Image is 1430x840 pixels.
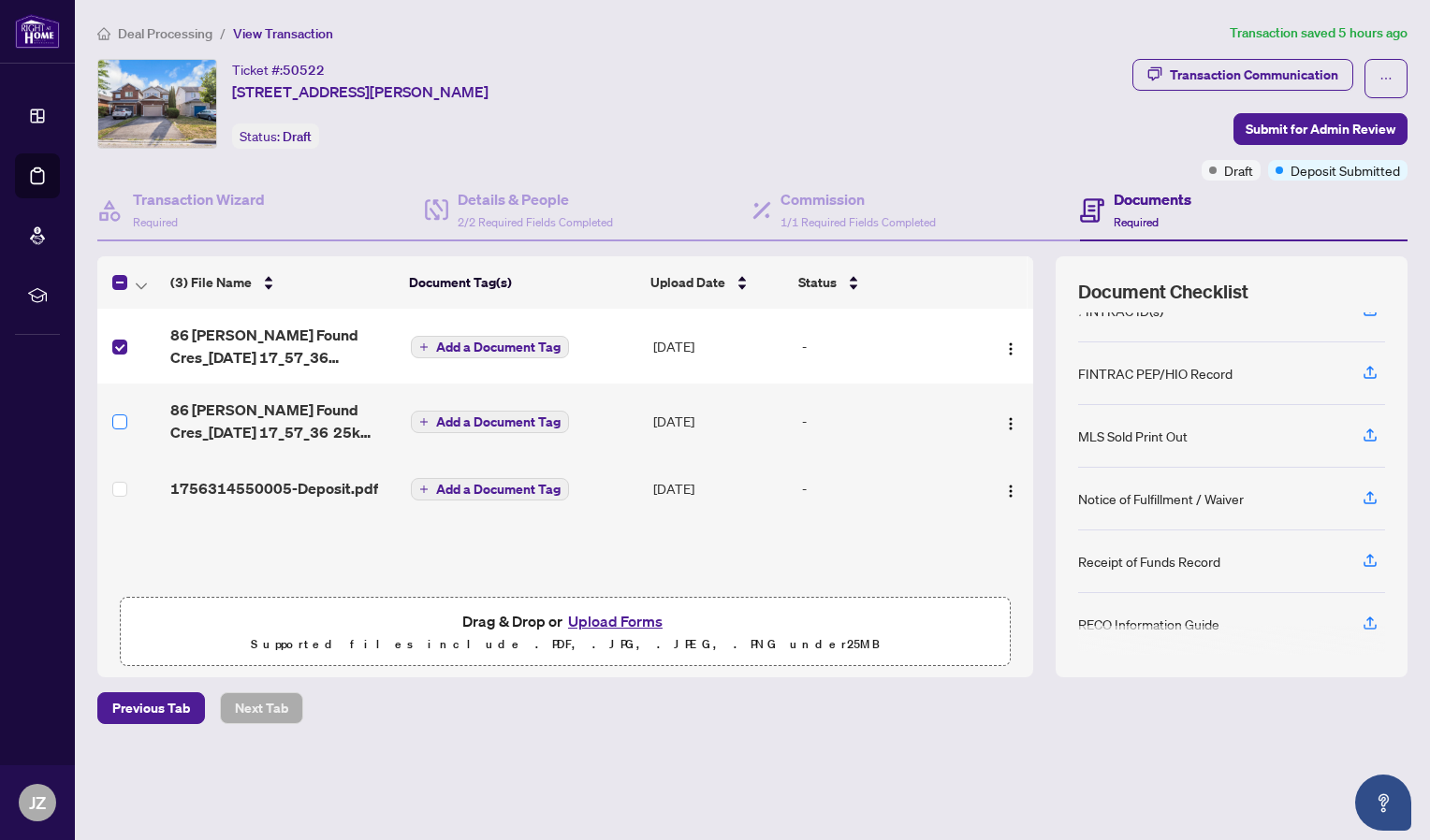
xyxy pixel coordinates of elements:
[233,25,333,42] span: View Transaction
[436,340,561,354] span: Add a Document Tag
[118,25,212,42] span: Deal Processing
[1379,72,1393,85] span: ellipsis
[419,342,429,352] span: plus
[411,477,569,501] button: Add a Document Tag
[436,483,561,496] span: Add a Document Tag
[781,215,936,229] span: 1/1 Required Fields Completed
[121,598,1010,667] span: Drag & Drop orUpload FormsSupported files include .PDF, .JPG, .JPEG, .PNG under25MB
[232,80,489,103] span: [STREET_ADDRESS][PERSON_NAME]
[232,59,325,80] div: Ticket #:
[170,272,252,293] span: (3) File Name
[458,188,613,210] h4: Details & People
[419,417,429,427] span: plus
[232,123,319,149] div: Status:
[29,789,46,816] span: JZ
[411,335,569,359] button: Add a Document Tag
[996,331,1026,361] button: Logo
[170,324,396,369] span: 86 [PERSON_NAME] Found Cres_[DATE] 17_57_36 SIGNED.pdf
[411,411,569,433] button: Add a Document Tag
[419,485,429,494] span: plus
[401,256,643,309] th: Document Tag(s)
[133,215,178,229] span: Required
[1003,416,1018,431] img: Logo
[562,609,668,633] button: Upload Forms
[646,309,795,384] td: [DATE]
[781,188,936,210] h4: Commission
[411,410,569,434] button: Add a Document Tag
[220,692,303,724] button: Next Tab
[1078,614,1219,634] div: RECO Information Guide
[163,256,401,309] th: (3) File Name
[436,415,561,428] span: Add a Document Tag
[411,478,569,500] button: Add a Document Tag
[1003,484,1018,499] img: Logo
[1003,341,1018,356] img: Logo
[996,473,1026,503] button: Logo
[646,384,795,458] td: [DATE]
[458,215,613,229] span: 2/2 Required Fields Completed
[1246,114,1395,144] span: Submit for Admin Review
[411,336,569,358] button: Add a Document Tag
[1233,113,1408,145] button: Submit for Admin Review
[97,27,110,40] span: home
[1078,426,1188,446] div: MLS Sold Print Out
[1078,551,1220,572] div: Receipt of Funds Record
[1355,775,1411,831] button: Open asap
[220,22,226,44] li: /
[170,398,396,443] span: 86 [PERSON_NAME] Found Cres_[DATE] 17_57_36 25k Draft.pdf
[1114,215,1159,229] span: Required
[283,128,312,145] span: Draft
[133,188,265,210] h4: Transaction Wizard
[1170,60,1338,90] div: Transaction Communication
[1078,488,1244,509] div: Notice of Fulfillment / Waiver
[643,256,791,309] th: Upload Date
[798,272,837,293] span: Status
[1078,363,1233,384] div: FINTRAC PEP/HIO Record
[1224,160,1253,181] span: Draft
[1114,188,1191,210] h4: Documents
[802,411,973,431] div: -
[802,478,973,499] div: -
[98,60,216,148] img: IMG-E12357456_1.jpg
[1132,59,1353,91] button: Transaction Communication
[283,62,325,79] span: 50522
[15,14,60,49] img: logo
[802,336,973,356] div: -
[170,477,378,500] span: 1756314550005-Deposit.pdf
[97,692,205,724] button: Previous Tab
[650,272,725,293] span: Upload Date
[646,458,795,518] td: [DATE]
[791,256,975,309] th: Status
[462,609,668,633] span: Drag & Drop or
[1291,160,1400,181] span: Deposit Submitted
[1078,279,1248,305] span: Document Checklist
[132,633,999,656] p: Supported files include .PDF, .JPG, .JPEG, .PNG under 25 MB
[1230,22,1408,44] article: Transaction saved 5 hours ago
[112,693,190,723] span: Previous Tab
[996,406,1026,436] button: Logo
